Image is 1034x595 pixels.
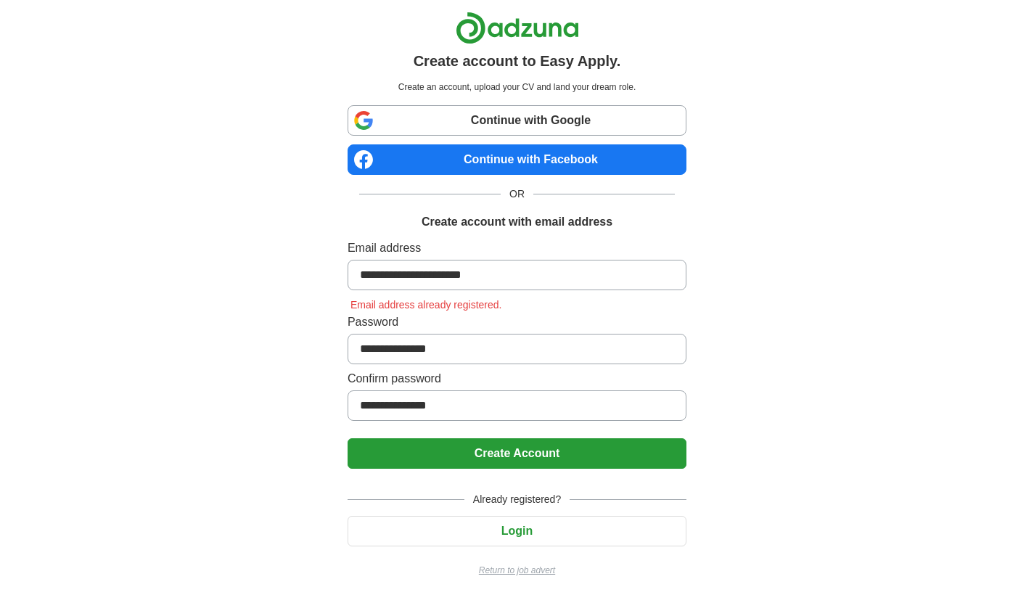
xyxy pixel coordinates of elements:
h1: Create account to Easy Apply. [414,50,621,72]
img: Adzuna logo [456,12,579,44]
a: Continue with Facebook [348,144,686,175]
button: Login [348,516,686,546]
label: Email address [348,239,686,257]
p: Create an account, upload your CV and land your dream role. [350,81,684,94]
a: Login [348,525,686,537]
a: Continue with Google [348,105,686,136]
label: Confirm password [348,370,686,387]
span: OR [501,186,533,202]
span: Email address already registered. [348,299,505,311]
span: Already registered? [464,492,570,507]
a: Return to job advert [348,564,686,577]
button: Create Account [348,438,686,469]
label: Password [348,313,686,331]
h1: Create account with email address [422,213,612,231]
